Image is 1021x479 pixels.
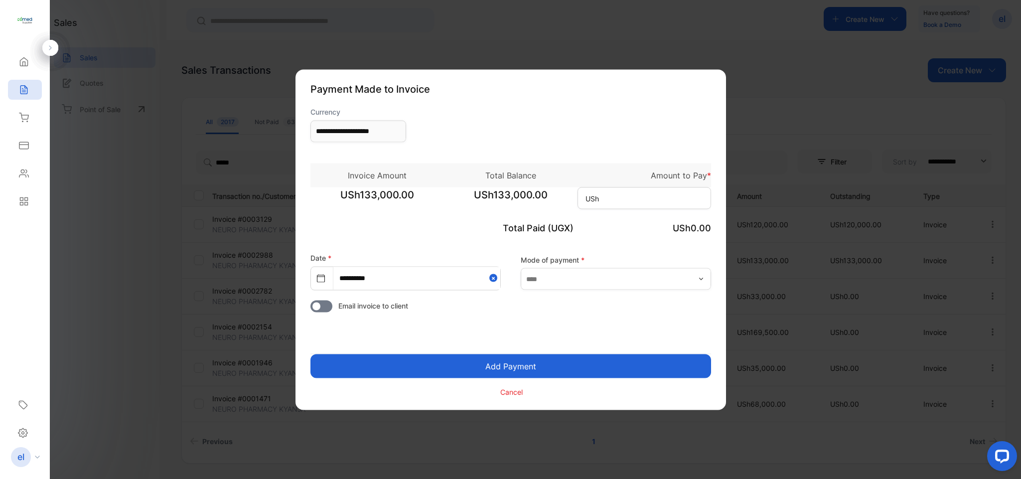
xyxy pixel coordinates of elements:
[310,169,444,181] p: Invoice Amount
[310,187,444,212] span: USh133,000.00
[17,13,32,28] img: logo
[310,253,331,262] label: Date
[444,169,578,181] p: Total Balance
[310,81,711,96] p: Payment Made to Invoice
[310,354,711,378] button: Add Payment
[500,387,523,397] p: Cancel
[489,267,500,289] button: Close
[338,300,408,311] span: Email invoice to client
[444,187,578,212] span: USh133,000.00
[521,255,711,265] label: Mode of payment
[673,222,711,233] span: USh0.00
[578,169,711,181] p: Amount to Pay
[310,106,406,117] label: Currency
[444,221,578,234] p: Total Paid (UGX)
[17,451,24,464] p: el
[585,193,599,203] span: USh
[979,437,1021,479] iframe: LiveChat chat widget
